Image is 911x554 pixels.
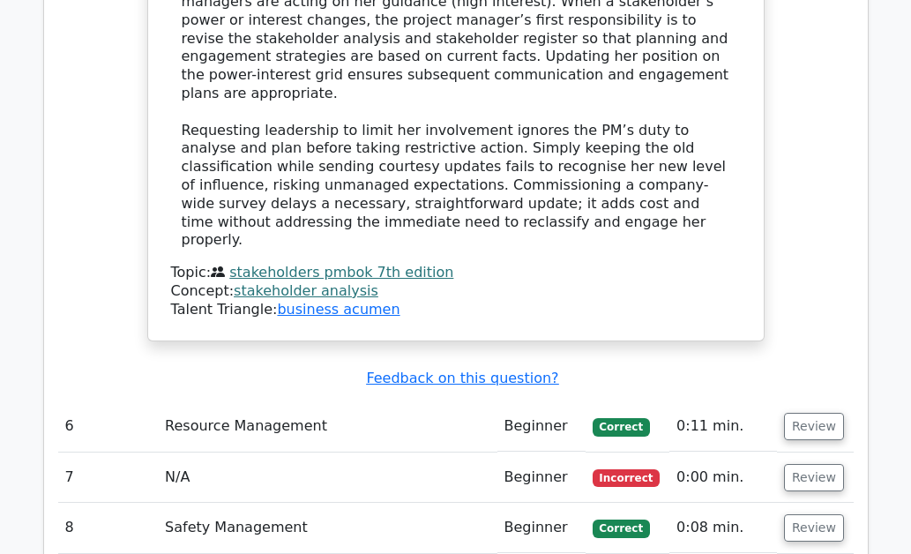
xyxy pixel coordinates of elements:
td: 7 [58,453,159,503]
td: Resource Management [158,401,497,452]
button: Review [784,514,844,542]
button: Review [784,413,844,440]
td: Beginner [497,503,586,553]
td: 6 [58,401,159,452]
a: business acumen [277,301,399,318]
td: Beginner [497,401,586,452]
td: 8 [58,503,159,553]
td: N/A [158,453,497,503]
span: Correct [593,520,650,537]
td: Beginner [497,453,586,503]
span: Correct [593,418,650,436]
span: Incorrect [593,469,661,487]
td: 0:11 min. [669,401,777,452]
div: Concept: [171,282,741,301]
div: Topic: [171,264,741,282]
a: stakeholders pmbok 7th edition [229,264,453,281]
td: 0:08 min. [669,503,777,553]
td: 0:00 min. [669,453,777,503]
td: Safety Management [158,503,497,553]
div: Talent Triangle: [171,264,741,318]
a: Feedback on this question? [366,370,558,386]
a: stakeholder analysis [234,282,378,299]
button: Review [784,464,844,491]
